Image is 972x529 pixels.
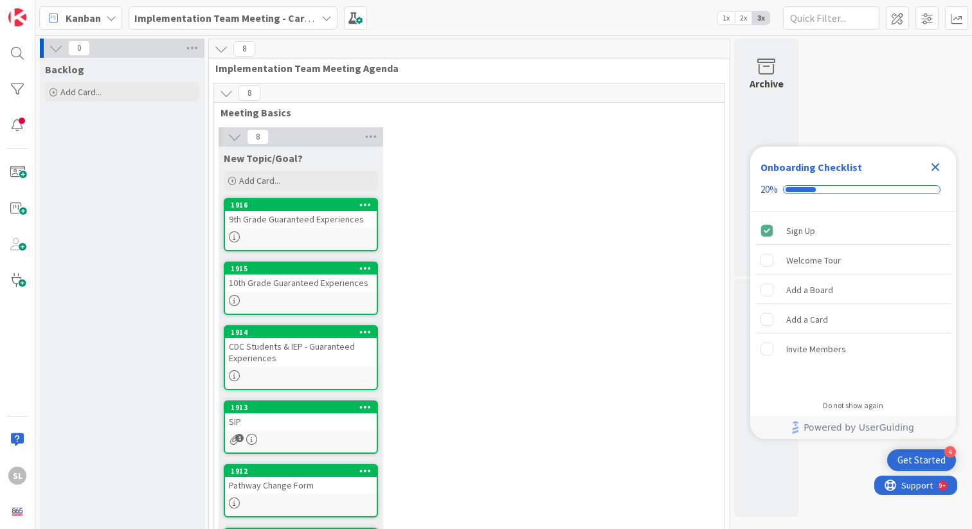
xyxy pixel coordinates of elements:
div: 20% [760,184,778,195]
img: Visit kanbanzone.com [8,8,26,26]
div: SL [8,467,26,485]
span: 1 [235,434,244,442]
a: 1914CDC Students & IEP - Guaranteed Experiences [224,325,378,390]
div: 1915 [225,263,377,274]
div: Sign Up is complete. [755,217,951,245]
span: Meeting Basics [221,106,708,119]
div: Do not show again [823,400,883,411]
div: 1913SIP [225,402,377,430]
div: 1912Pathway Change Form [225,465,377,494]
span: 3x [752,12,770,24]
div: 1914 [231,328,377,337]
div: 191510th Grade Guaranteed Experiences [225,263,377,291]
span: Powered by UserGuiding [804,420,914,435]
span: Backlog [45,63,84,76]
a: 19169th Grade Guaranteed Experiences [224,198,378,251]
div: 4 [944,446,956,458]
span: Add Card... [60,86,102,98]
div: Welcome Tour is incomplete. [755,246,951,274]
span: New Topic/Goal? [224,152,303,165]
span: 2x [735,12,752,24]
div: 1912 [225,465,377,477]
div: 10th Grade Guaranteed Experiences [225,274,377,291]
img: avatar [8,503,26,521]
div: 1912 [231,467,377,476]
div: Add a Card is incomplete. [755,305,951,334]
div: 9+ [65,5,71,15]
div: 1916 [231,201,377,210]
div: Add a Board [786,282,833,298]
div: Pathway Change Form [225,477,377,494]
div: Sign Up [786,223,815,238]
div: 9th Grade Guaranteed Experiences [225,211,377,228]
div: Checklist Container [750,147,956,439]
div: SIP [225,413,377,430]
span: 8 [233,41,255,57]
span: 1x [717,12,735,24]
a: 1913SIP [224,400,378,454]
div: 1915 [231,264,377,273]
div: Footer [750,416,956,439]
div: Onboarding Checklist [760,159,862,175]
span: Support [27,2,59,17]
div: 1913 [231,403,377,412]
div: Add a Card [786,312,828,327]
div: Add a Board is incomplete. [755,276,951,304]
div: Welcome Tour [786,253,841,268]
div: 1913 [225,402,377,413]
div: Close Checklist [925,157,946,177]
a: 191510th Grade Guaranteed Experiences [224,262,378,315]
span: 8 [239,85,260,101]
div: Checklist progress: 20% [760,184,946,195]
div: Invite Members is incomplete. [755,335,951,363]
div: Archive [750,76,784,91]
div: 19169th Grade Guaranteed Experiences [225,199,377,228]
div: 1916 [225,199,377,211]
span: 0 [68,40,90,56]
div: Get Started [897,454,946,467]
span: Add Card... [239,175,280,186]
input: Quick Filter... [783,6,879,30]
span: 8 [247,129,269,145]
div: 1914CDC Students & IEP - Guaranteed Experiences [225,327,377,366]
a: 1912Pathway Change Form [224,464,378,517]
div: Invite Members [786,341,846,357]
b: Implementation Team Meeting - Career Themed [134,12,360,24]
span: Kanban [66,10,101,26]
div: CDC Students & IEP - Guaranteed Experiences [225,338,377,366]
div: Checklist items [750,211,956,392]
span: Implementation Team Meeting Agenda [215,62,714,75]
a: Powered by UserGuiding [757,416,950,439]
div: 1914 [225,327,377,338]
div: Open Get Started checklist, remaining modules: 4 [887,449,956,471]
